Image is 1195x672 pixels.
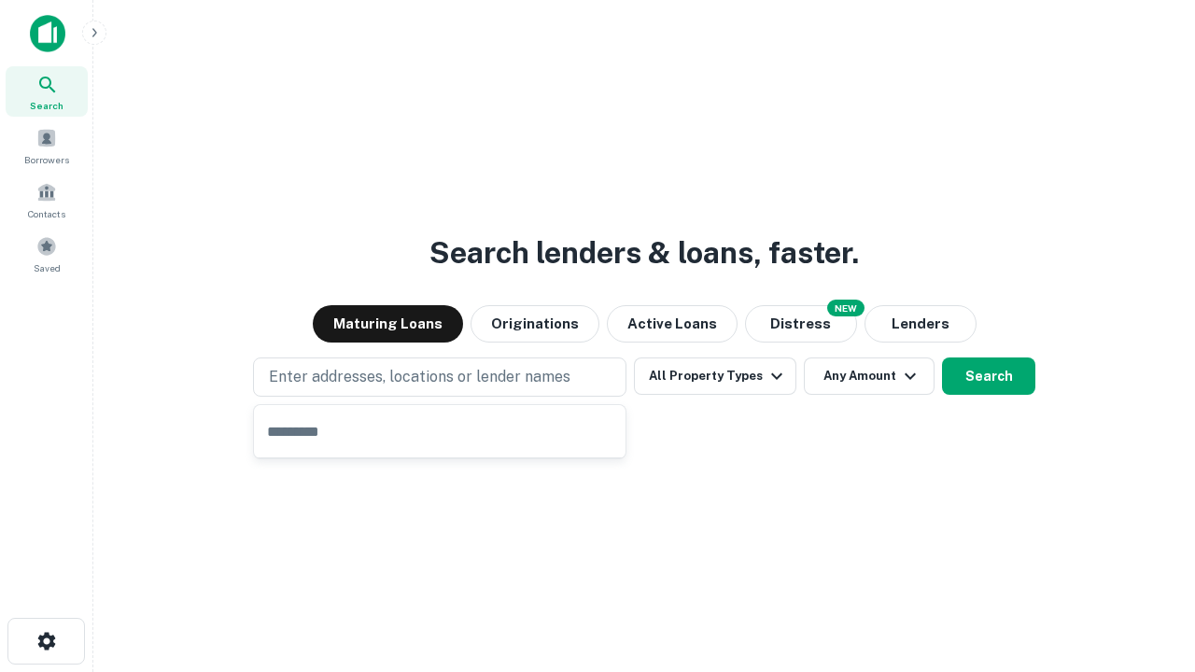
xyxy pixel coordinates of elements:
button: Any Amount [804,357,935,395]
div: NEW [827,300,865,316]
span: Search [30,98,63,113]
button: Maturing Loans [313,305,463,343]
span: Saved [34,260,61,275]
a: Saved [6,229,88,279]
a: Borrowers [6,120,88,171]
a: Search [6,66,88,117]
span: Borrowers [24,152,69,167]
a: Contacts [6,175,88,225]
p: Enter addresses, locations or lender names [269,366,570,388]
button: Originations [471,305,599,343]
button: All Property Types [634,357,796,395]
button: Lenders [865,305,977,343]
button: Enter addresses, locations or lender names [253,357,626,397]
button: Active Loans [607,305,738,343]
button: Search distressed loans with lien and other non-mortgage details. [745,305,857,343]
button: Search [942,357,1035,395]
img: capitalize-icon.png [30,15,65,52]
iframe: Chat Widget [1102,523,1195,612]
span: Contacts [28,206,65,221]
h3: Search lenders & loans, faster. [429,231,859,275]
